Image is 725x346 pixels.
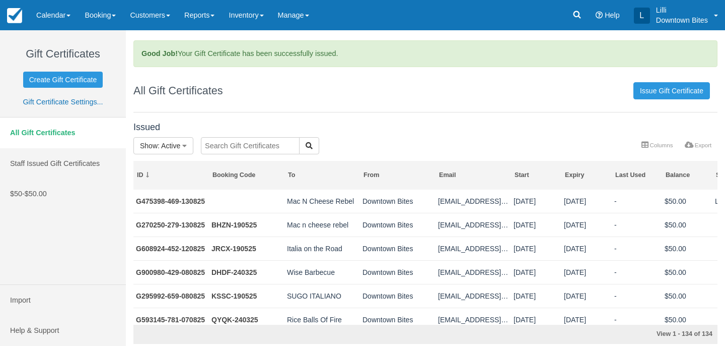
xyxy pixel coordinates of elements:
td: G608924-452-120825 [133,237,209,261]
td: - [612,237,662,261]
a: Export [679,138,717,152]
i: Help [596,12,603,19]
td: Mac n cheese rebel [284,213,360,237]
td: G295992-659-080825 [133,284,209,308]
a: Issue Gift Certificate [633,82,710,99]
td: macncheeserebel@gmail.com [436,190,511,213]
td: Downtown Bites [360,213,436,237]
td: $50.00 [662,237,712,261]
div: Booking Code [212,171,281,180]
ul: More [635,138,717,154]
td: - [612,190,662,213]
span: $50 [10,190,22,198]
td: Downtown Bites [360,284,436,308]
td: Downtown Bites [360,308,436,332]
a: Columns [635,138,679,152]
td: 08/13/26 [561,213,612,237]
td: Wise Barbecue [284,261,360,284]
div: Email [439,171,508,180]
td: 08/13/25 [511,190,561,213]
a: G593145-781-070825 [136,316,205,324]
td: 08/12/25 [511,237,561,261]
td: 08/07/25 [511,308,561,332]
h1: All Gift Certificates [133,85,223,97]
td: DHDF-240325 [209,261,284,284]
a: KSSC-190525 [211,292,257,300]
td: QYQK-240325 [209,308,284,332]
div: L [634,8,650,24]
td: riceballsoffire@gmail.com [436,308,511,332]
a: Create Gift Certificate [23,72,103,88]
td: BHZN-190525 [209,213,284,237]
td: G900980-429-080825 [133,261,209,284]
td: Downtown Bites [360,237,436,261]
div: Balance [666,171,709,180]
span: Help [605,11,620,19]
p: Downtown Bites [656,15,708,25]
td: italiaontheroad22@gmail.com [436,237,511,261]
a: G475398-469-130825 [136,197,205,205]
td: Italia on the Road [284,237,360,261]
td: Mac N Cheese Rebel [284,190,360,213]
td: 08/08/26 [561,261,612,284]
a: G270250-279-130825 [136,221,205,229]
input: Search Gift Certificates [201,137,300,154]
h4: Issued [133,123,717,133]
a: BHZN-190525 [211,221,257,229]
a: DHDF-240325 [211,268,257,276]
p: Lilli [656,5,708,15]
td: 08/08/25 [511,284,561,308]
div: Start [515,171,558,180]
div: From [364,171,432,180]
td: - [612,213,662,237]
td: 08/13/26 [561,190,612,213]
a: QYQK-240325 [211,316,258,324]
button: Show: Active [133,137,193,154]
td: 08/07/26 [561,308,612,332]
div: ID [137,171,206,180]
td: Rice Balls Of Fire [284,308,360,332]
td: info@sugoitaliano.com [436,284,511,308]
td: 08/08/26 [561,284,612,308]
td: G593145-781-070825 [133,308,209,332]
td: KSSC-190525 [209,284,284,308]
td: G270250-279-130825 [133,213,209,237]
td: macncheeserebel@gmail.com [436,213,511,237]
a: JRCX-190525 [211,245,256,253]
div: View 1 - 134 of 134 [528,330,712,339]
td: Downtown Bites [360,261,436,284]
a: G295992-659-080825 [136,292,205,300]
div: Expiry [565,171,609,180]
a: G900980-429-080825 [136,268,205,276]
td: SUGO ITALIANO [284,284,360,308]
h1: Gift Certificates [8,48,118,60]
a: Gift Certificate Settings... [23,98,103,106]
img: checkfront-main-nav-mini-logo.png [7,8,22,23]
td: 08/12/26 [561,237,612,261]
span: $50.00 [25,190,47,198]
td: $50.00 [662,190,712,213]
span: : Active [158,142,180,150]
td: - [612,308,662,332]
td: $50.00 [662,308,712,332]
td: bill@wisebarbecue.com [436,261,511,284]
td: G475398-469-130825 [133,190,209,213]
td: JRCX-190525 [209,237,284,261]
a: G608924-452-120825 [136,245,205,253]
span: Show [140,142,158,150]
td: - [612,261,662,284]
span: Your Gift Certificate has been successfully issued. [178,49,338,57]
td: $50.00 [662,261,712,284]
strong: Good Job! [141,49,178,57]
div: Last Used [615,171,659,180]
td: - [612,284,662,308]
td: $50.00 [662,284,712,308]
td: 08/08/25 [511,261,561,284]
td: $50.00 [662,213,712,237]
td: 08/13/25 [511,213,561,237]
td: Downtown Bites [360,190,436,213]
div: To [288,171,357,180]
